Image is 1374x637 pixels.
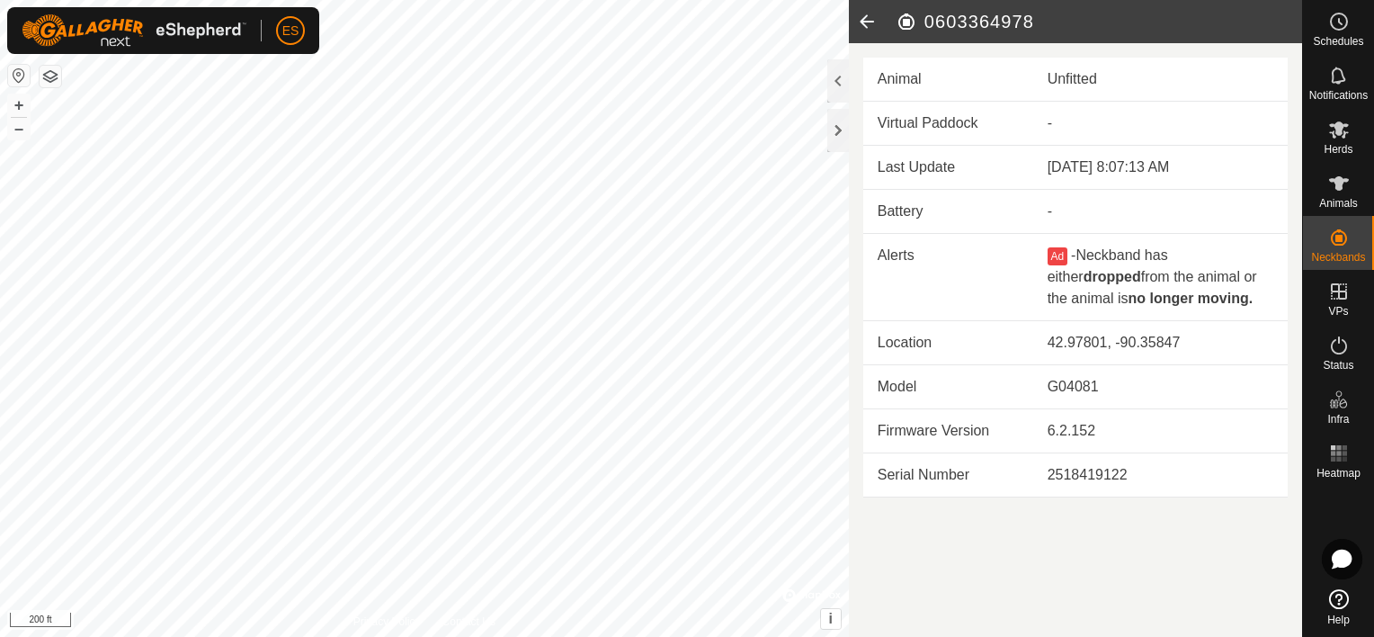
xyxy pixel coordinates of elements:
[8,94,30,116] button: +
[1303,582,1374,633] a: Help
[863,190,1033,234] td: Battery
[1327,615,1350,625] span: Help
[896,11,1302,32] h2: 0603364978
[353,614,421,630] a: Privacy Policy
[1309,90,1368,101] span: Notifications
[1311,252,1365,263] span: Neckbands
[863,58,1033,102] td: Animal
[1048,247,1067,265] button: Ad
[282,22,299,40] span: ES
[1048,247,1257,306] span: Neckband has either from the animal or the animal is
[1048,376,1273,398] div: G04081
[1048,420,1273,442] div: 6.2.152
[1324,144,1352,155] span: Herds
[8,65,30,86] button: Reset Map
[40,66,61,87] button: Map Layers
[1071,247,1075,263] span: -
[863,146,1033,190] td: Last Update
[1048,157,1273,178] div: [DATE] 8:07:13 AM
[821,609,841,629] button: i
[1048,68,1273,90] div: Unfitted
[1048,464,1273,486] div: 2518419122
[863,409,1033,453] td: Firmware Version
[1128,291,1253,306] b: no longer moving.
[1313,36,1363,47] span: Schedules
[1084,269,1141,284] b: dropped
[829,611,833,626] span: i
[1048,332,1273,354] div: 42.97801, -90.35847
[863,102,1033,146] td: Virtual Paddock
[22,14,246,47] img: Gallagher Logo
[1048,201,1273,222] div: -
[1316,468,1361,479] span: Heatmap
[8,118,30,139] button: –
[1048,115,1052,130] app-display-virtual-paddock-transition: -
[1328,306,1348,317] span: VPs
[863,453,1033,498] td: Serial Number
[863,321,1033,365] td: Location
[1327,414,1349,425] span: Infra
[863,365,1033,409] td: Model
[442,614,495,630] a: Contact Us
[863,234,1033,321] td: Alerts
[1319,198,1358,209] span: Animals
[1323,360,1353,371] span: Status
